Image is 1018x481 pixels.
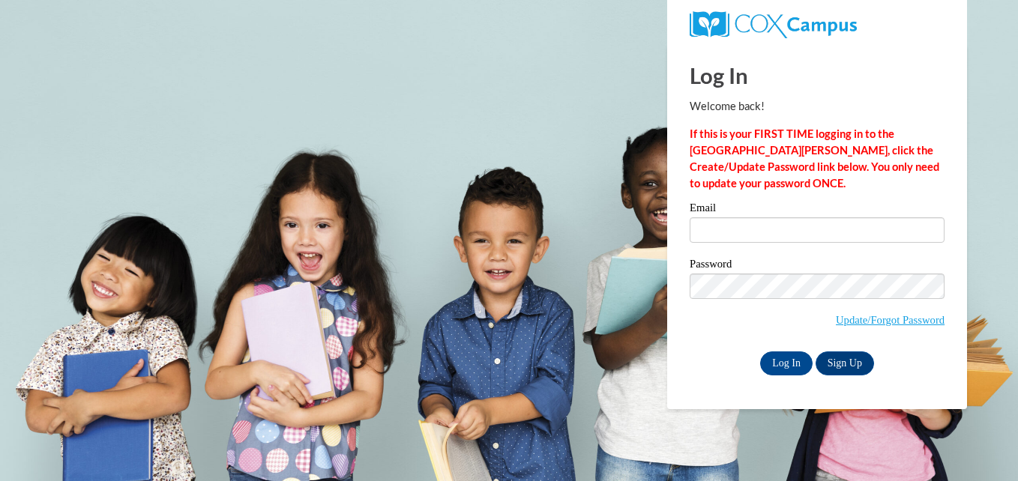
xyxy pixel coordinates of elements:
[690,98,945,115] p: Welcome back!
[760,351,813,375] input: Log In
[836,314,945,326] a: Update/Forgot Password
[690,60,945,91] h1: Log In
[690,17,857,30] a: COX Campus
[690,11,857,38] img: COX Campus
[816,351,874,375] a: Sign Up
[690,127,939,190] strong: If this is your FIRST TIME logging in to the [GEOGRAPHIC_DATA][PERSON_NAME], click the Create/Upd...
[690,258,945,273] label: Password
[690,202,945,217] label: Email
